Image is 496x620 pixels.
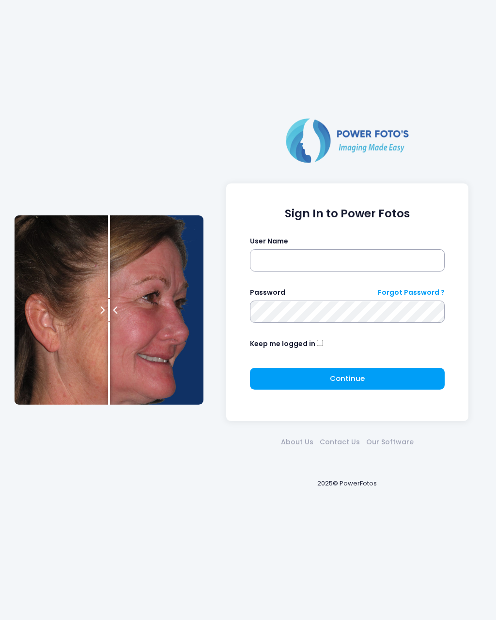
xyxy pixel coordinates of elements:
[250,368,445,390] button: Continue
[378,287,445,298] a: Forgot Password ?
[250,339,315,349] label: Keep me logged in
[316,437,363,447] a: Contact Us
[278,437,316,447] a: About Us
[250,207,445,221] h1: Sign In to Power Fotos
[363,437,417,447] a: Our Software
[213,463,481,504] div: 2025© PowerFotos
[330,373,365,383] span: Continue
[250,236,288,246] label: User Name
[282,116,413,165] img: Logo
[250,287,285,298] label: Password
